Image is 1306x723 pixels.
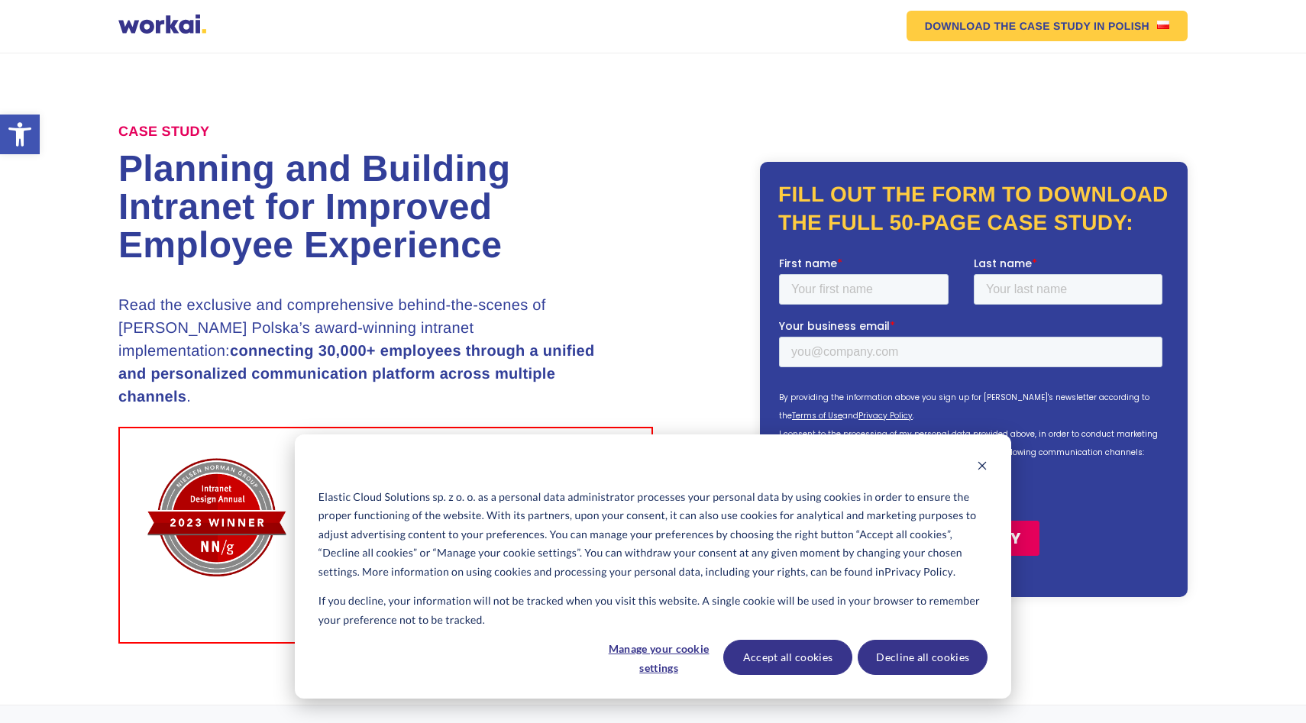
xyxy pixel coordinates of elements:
h2: Fill out the form to download the full 50-page case study: [778,180,1169,238]
em: DOWNLOAD THE CASE STUDY [925,21,1091,31]
a: Privacy Policy [884,563,953,582]
strong: connecting 30,000+ employees through a unified and personalized communication platform across mul... [118,343,595,405]
iframe: Form 0 [779,256,1169,569]
img: Award Image [144,444,290,590]
button: Decline all cookies [858,640,988,675]
p: Elastic Cloud Solutions sp. z o. o. as a personal data administrator processes your personal data... [318,488,988,582]
button: Dismiss cookie banner [977,458,988,477]
button: Manage your cookie settings [600,640,718,675]
h3: Read the exclusive and comprehensive behind-the-scenes of [PERSON_NAME] Polska’s award-winning in... [118,294,600,408]
label: CASE STUDY [118,124,209,140]
h1: Planning and Building Intranet for Improved Employee Experience [118,150,653,265]
img: US flag [1157,21,1169,29]
button: Accept all cookies [723,640,853,675]
p: If you decline, your information will not be tracked when you visit this website. A single cookie... [318,592,988,629]
a: DOWNLOAD THE CASE STUDYIN POLISHUS flag [907,11,1188,41]
div: Cookie banner [295,434,1011,699]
